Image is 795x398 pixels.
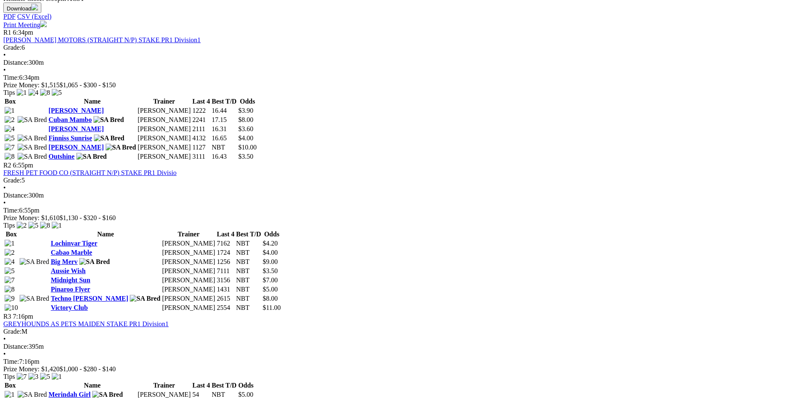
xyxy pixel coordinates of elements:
[5,258,15,266] img: 4
[20,258,49,266] img: SA Bred
[238,116,253,123] span: $8.00
[5,295,15,302] img: 9
[3,365,792,373] div: Prize Money: $1,420
[238,125,253,132] span: $3.60
[236,294,262,303] td: NBT
[262,295,278,302] span: $8.00
[236,230,262,238] th: Best T/D
[217,258,235,266] td: 1256
[211,97,237,106] th: Best T/D
[51,304,88,311] a: Victory Club
[48,134,92,142] a: Finniss Sunrise
[40,20,47,27] img: printer.svg
[262,304,280,311] span: $11.00
[40,373,50,380] img: 5
[50,230,161,238] th: Name
[40,89,50,96] img: 8
[137,125,191,133] td: [PERSON_NAME]
[3,36,201,43] a: [PERSON_NAME] MOTORS (STRAIGHT N/P) STAKE PR1 Division1
[217,304,235,312] td: 2554
[5,382,16,389] span: Box
[238,153,253,160] span: $3.50
[211,143,237,152] td: NBT
[52,89,62,96] img: 5
[28,89,38,96] img: 4
[13,29,33,36] span: 6:34pm
[18,144,47,151] img: SA Bred
[3,343,792,350] div: 395m
[3,335,6,342] span: •
[5,304,18,312] img: 10
[238,97,257,106] th: Odds
[5,98,16,105] span: Box
[262,286,278,293] span: $5.00
[238,144,257,151] span: $10.00
[3,192,792,199] div: 300m
[192,97,210,106] th: Last 4
[162,248,215,257] td: [PERSON_NAME]
[3,328,22,335] span: Grade:
[3,207,19,214] span: Time:
[137,97,191,106] th: Trainer
[28,222,38,229] img: 5
[236,248,262,257] td: NBT
[162,239,215,248] td: [PERSON_NAME]
[262,267,278,274] span: $3.50
[211,152,237,161] td: 16.43
[5,116,15,124] img: 2
[211,116,237,124] td: 17.15
[31,4,38,10] img: download.svg
[211,106,237,115] td: 16.44
[5,144,15,151] img: 7
[162,230,215,238] th: Trainer
[51,258,78,265] a: Big Merv
[262,240,278,247] span: $4.20
[17,13,51,20] a: CSV (Excel)
[3,214,792,222] div: Prize Money: $1,610
[3,358,792,365] div: 7:16pm
[51,286,90,293] a: Pinaroo Flyer
[51,240,98,247] a: Lochinvar Tiger
[52,222,62,229] img: 1
[3,3,41,13] button: Download
[3,192,28,199] span: Distance:
[3,29,11,36] span: R1
[3,21,47,28] a: Print Meeting
[262,249,278,256] span: $4.00
[236,267,262,275] td: NBT
[3,199,6,206] span: •
[192,125,210,133] td: 2111
[162,285,215,294] td: [PERSON_NAME]
[162,258,215,266] td: [PERSON_NAME]
[5,125,15,133] img: 4
[48,144,103,151] a: [PERSON_NAME]
[162,304,215,312] td: [PERSON_NAME]
[3,313,11,320] span: R3
[3,74,19,81] span: Time:
[192,134,210,142] td: 4132
[3,184,6,191] span: •
[162,276,215,284] td: [PERSON_NAME]
[192,381,210,390] th: Last 4
[3,343,28,350] span: Distance:
[5,249,15,256] img: 2
[93,116,124,124] img: SA Bred
[137,134,191,142] td: [PERSON_NAME]
[238,134,253,142] span: $4.00
[262,258,278,265] span: $9.00
[106,144,136,151] img: SA Bred
[3,328,792,335] div: M
[211,125,237,133] td: 16.31
[5,276,15,284] img: 7
[18,116,47,124] img: SA Bred
[137,106,191,115] td: [PERSON_NAME]
[5,240,15,247] img: 1
[3,13,792,20] div: Download
[3,13,15,20] a: PDF
[3,59,792,66] div: 300m
[3,89,15,96] span: Tips
[17,222,27,229] img: 2
[48,391,91,398] a: Merindah Girl
[60,214,116,221] span: $1,130 - $320 - $160
[6,231,17,238] span: Box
